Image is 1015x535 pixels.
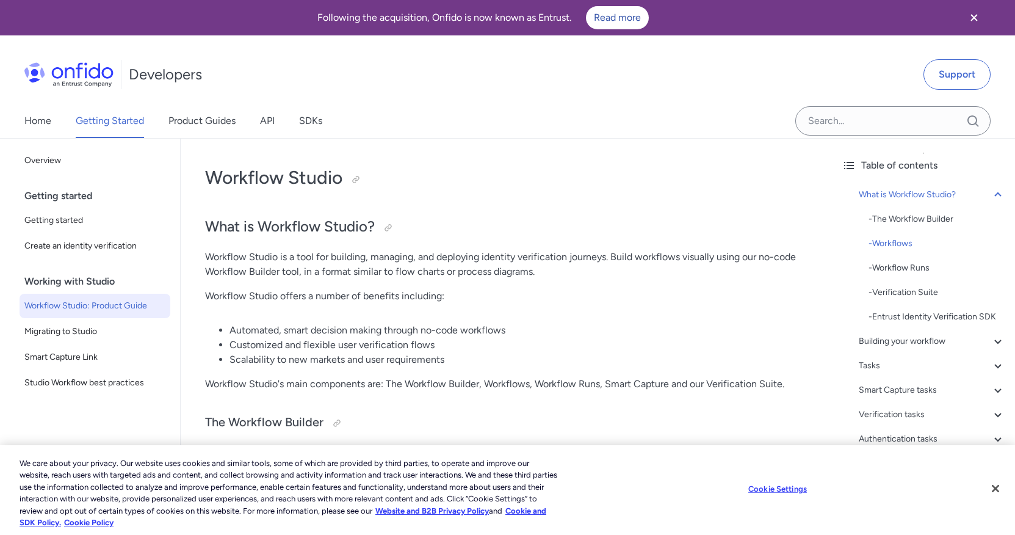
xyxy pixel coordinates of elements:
[20,208,170,233] a: Getting started
[869,310,1005,324] div: - Entrust Identity Verification SDK
[20,234,170,258] a: Create an identity verification
[24,324,165,339] span: Migrating to Studio
[229,323,807,338] li: Automated, smart decision making through no-code workflows
[20,148,170,173] a: Overview
[15,6,952,29] div: Following the acquisition, Onfido is now known as Entrust.
[869,236,1005,251] div: - Workflows
[20,345,170,369] a: Smart Capture Link
[859,432,1005,446] a: Authentication tasks
[375,506,489,515] a: More information about our cookie policy., opens in a new tab
[24,153,165,168] span: Overview
[869,285,1005,300] div: - Verification Suite
[586,6,649,29] a: Read more
[20,294,170,318] a: Workflow Studio: Product Guide
[24,299,165,313] span: Workflow Studio: Product Guide
[20,371,170,395] a: Studio Workflow best practices
[859,383,1005,398] a: Smart Capture tasks
[129,65,202,84] h1: Developers
[923,59,991,90] a: Support
[24,239,165,253] span: Create an identity verification
[24,269,175,294] div: Working with Studio
[869,285,1005,300] a: -Verification Suite
[967,10,981,25] svg: Close banner
[859,187,1005,202] a: What is Workflow Studio?
[859,358,1005,373] a: Tasks
[24,213,165,228] span: Getting started
[952,2,997,33] button: Close banner
[205,289,807,304] p: Workflow Studio offers a number of benefits including:
[168,104,236,138] a: Product Guides
[859,334,1005,349] a: Building your workflow
[24,376,165,390] span: Studio Workflow best practices
[869,310,1005,324] a: -Entrust Identity Verification SDK
[24,62,114,87] img: Onfido Logo
[842,158,1005,173] div: Table of contents
[20,319,170,344] a: Migrating to Studio
[869,212,1005,227] a: -The Workflow Builder
[24,104,51,138] a: Home
[229,352,807,367] li: Scalability to new markets and user requirements
[64,518,114,527] a: Cookie Policy
[20,457,558,529] div: We care about your privacy. Our website uses cookies and similar tools, some of which are provide...
[869,236,1005,251] a: -Workflows
[205,166,807,190] h1: Workflow Studio
[260,104,275,138] a: API
[869,261,1005,275] a: -Workflow Runs
[24,184,175,208] div: Getting started
[205,250,807,279] p: Workflow Studio is a tool for building, managing, and deploying identity verification journeys. B...
[982,475,1009,502] button: Close
[299,104,322,138] a: SDKs
[740,477,816,501] button: Cookie Settings
[229,338,807,352] li: Customized and flexible user verification flows
[76,104,144,138] a: Getting Started
[869,261,1005,275] div: - Workflow Runs
[24,350,165,365] span: Smart Capture Link
[205,377,807,391] p: Workflow Studio's main components are: The Workflow Builder, Workflows, Workflow Runs, Smart Capt...
[869,212,1005,227] div: - The Workflow Builder
[205,217,807,238] h2: What is Workflow Studio?
[795,106,991,136] input: Onfido search input field
[859,407,1005,422] a: Verification tasks
[205,413,807,433] h3: The Workflow Builder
